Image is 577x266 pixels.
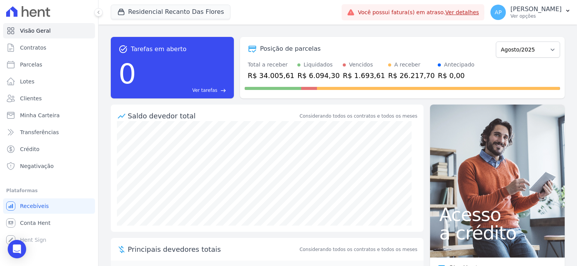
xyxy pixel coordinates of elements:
[128,111,298,121] div: Saldo devedor total
[300,113,417,120] div: Considerando todos os contratos e todos os meses
[3,57,95,72] a: Parcelas
[3,108,95,123] a: Minha Carteira
[3,198,95,214] a: Recebíveis
[131,45,187,54] span: Tarefas em aberto
[20,44,46,52] span: Contratos
[438,70,474,81] div: R$ 0,00
[139,87,226,94] a: Ver tarefas east
[118,54,136,94] div: 0
[8,240,26,258] div: Open Intercom Messenger
[3,23,95,38] a: Visão Geral
[394,61,420,69] div: A receber
[444,61,474,69] div: Antecipado
[343,70,385,81] div: R$ 1.693,61
[192,87,217,94] span: Ver tarefas
[20,27,51,35] span: Visão Geral
[349,61,373,69] div: Vencidos
[260,44,321,53] div: Posição de parcelas
[6,186,92,195] div: Plataformas
[439,224,555,242] span: a crédito
[20,95,42,102] span: Clientes
[3,158,95,174] a: Negativação
[3,141,95,157] a: Crédito
[445,9,479,15] a: Ver detalhes
[248,61,294,69] div: Total a receber
[297,70,340,81] div: R$ 6.094,30
[484,2,577,23] button: AP [PERSON_NAME] Ver opções
[3,215,95,231] a: Conta Hent
[300,246,417,253] span: Considerando todos os contratos e todos os meses
[510,13,562,19] p: Ver opções
[439,205,555,224] span: Acesso
[3,74,95,89] a: Lotes
[3,91,95,106] a: Clientes
[20,61,42,68] span: Parcelas
[20,128,59,136] span: Transferências
[20,219,50,227] span: Conta Hent
[220,88,226,93] span: east
[304,61,333,69] div: Liquidados
[388,70,435,81] div: R$ 26.217,70
[20,145,40,153] span: Crédito
[3,125,95,140] a: Transferências
[118,45,128,54] span: task_alt
[495,10,502,15] span: AP
[510,5,562,13] p: [PERSON_NAME]
[20,162,54,170] span: Negativação
[20,78,35,85] span: Lotes
[3,40,95,55] a: Contratos
[20,202,49,210] span: Recebíveis
[128,244,298,254] span: Principais devedores totais
[248,70,294,81] div: R$ 34.005,61
[111,5,230,19] button: Residencial Recanto Das Flores
[358,8,479,17] span: Você possui fatura(s) em atraso.
[20,111,60,119] span: Minha Carteira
